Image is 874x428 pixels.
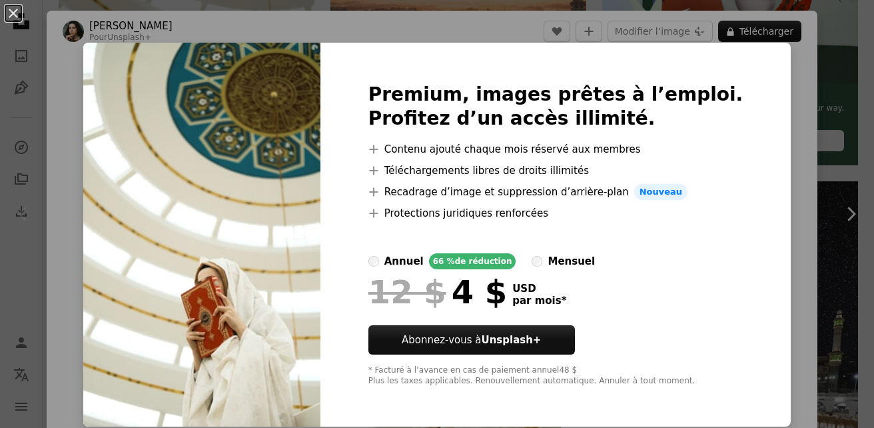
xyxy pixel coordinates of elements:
[368,275,446,309] span: 12 $
[429,253,516,269] div: 66 % de réduction
[368,325,575,355] button: Abonnez-vous àUnsplash+
[368,275,507,309] div: 4 $
[368,256,379,267] input: annuel66 %de réduction
[634,184,687,200] span: Nouveau
[532,256,542,267] input: mensuel
[548,253,595,269] div: mensuel
[83,43,320,427] img: premium_photo-1677966008797-e60660b8f597
[368,163,743,179] li: Téléchargements libres de droits illimités
[512,283,566,295] span: USD
[481,334,541,346] strong: Unsplash+
[368,141,743,157] li: Contenu ajouté chaque mois réservé aux membres
[368,365,743,387] div: * Facturé à l’avance en cas de paiement annuel 48 $ Plus les taxes applicables. Renouvellement au...
[368,184,743,200] li: Recadrage d’image et suppression d’arrière-plan
[384,253,424,269] div: annuel
[368,83,743,131] h2: Premium, images prêtes à l’emploi. Profitez d’un accès illimité.
[512,295,566,307] span: par mois *
[368,205,743,221] li: Protections juridiques renforcées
